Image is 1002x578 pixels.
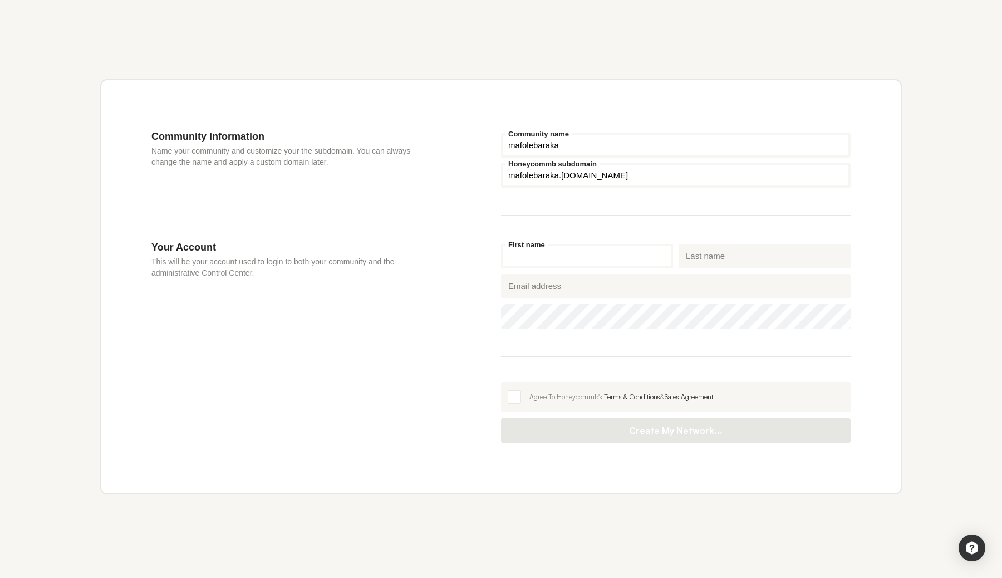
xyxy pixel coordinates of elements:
a: Sales Agreement [665,393,713,401]
h3: Your Account [151,241,434,253]
h3: Community Information [151,130,434,143]
button: Create My Network... [501,418,851,443]
p: This will be your account used to login to both your community and the administrative Control Cen... [151,256,434,278]
label: Honeycommb subdomain [505,160,600,168]
span: Create My Network... [512,425,839,436]
input: Community name [501,133,851,158]
div: Open Intercom Messenger [959,535,985,561]
input: Email address [501,274,851,298]
p: Name your community and customize your the subdomain. You can always change the name and apply a ... [151,145,434,168]
a: Terms & Conditions [604,393,660,401]
label: Community name [505,130,572,138]
label: First name [505,241,548,248]
input: Last name [679,244,851,268]
div: I Agree To Honeycommb's & [526,392,844,402]
input: First name [501,244,673,268]
input: your-subdomain.honeycommb.com [501,163,851,188]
